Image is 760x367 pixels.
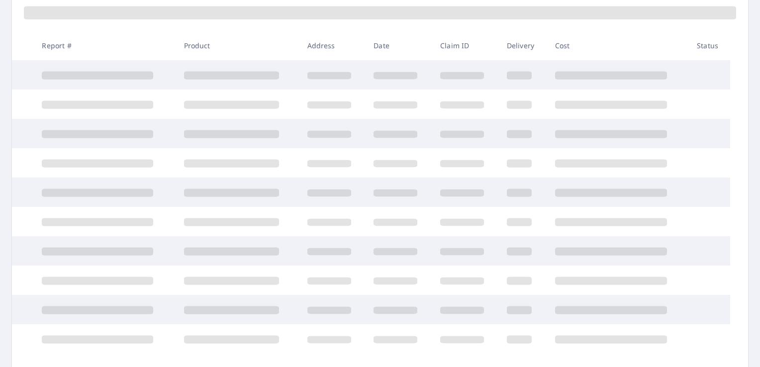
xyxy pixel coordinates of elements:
th: Claim ID [432,31,499,60]
th: Report # [34,31,176,60]
th: Product [176,31,299,60]
th: Status [689,31,730,60]
th: Delivery [499,31,547,60]
th: Address [299,31,366,60]
th: Cost [547,31,689,60]
th: Date [366,31,432,60]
